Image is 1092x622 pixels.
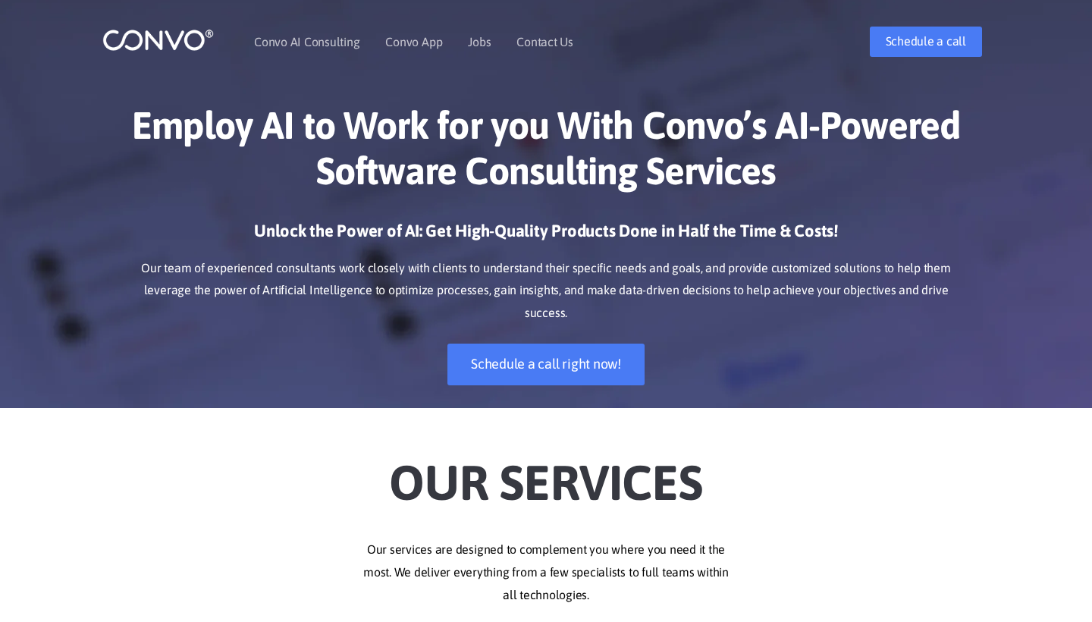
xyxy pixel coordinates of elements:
[125,539,967,607] p: Our services are designed to complement you where you need it the most. We deliver everything fro...
[102,28,214,52] img: logo_1.png
[516,36,573,48] a: Contact Us
[125,257,967,325] p: Our team of experienced consultants work closely with clients to understand their specific needs ...
[870,27,982,57] a: Schedule a call
[254,36,359,48] a: Convo AI Consulting
[447,344,645,385] a: Schedule a call right now!
[468,36,491,48] a: Jobs
[125,431,967,516] h2: Our Services
[385,36,442,48] a: Convo App
[125,102,967,205] h1: Employ AI to Work for you With Convo’s AI-Powered Software Consulting Services
[125,220,967,253] h3: Unlock the Power of AI: Get High-Quality Products Done in Half the Time & Costs!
